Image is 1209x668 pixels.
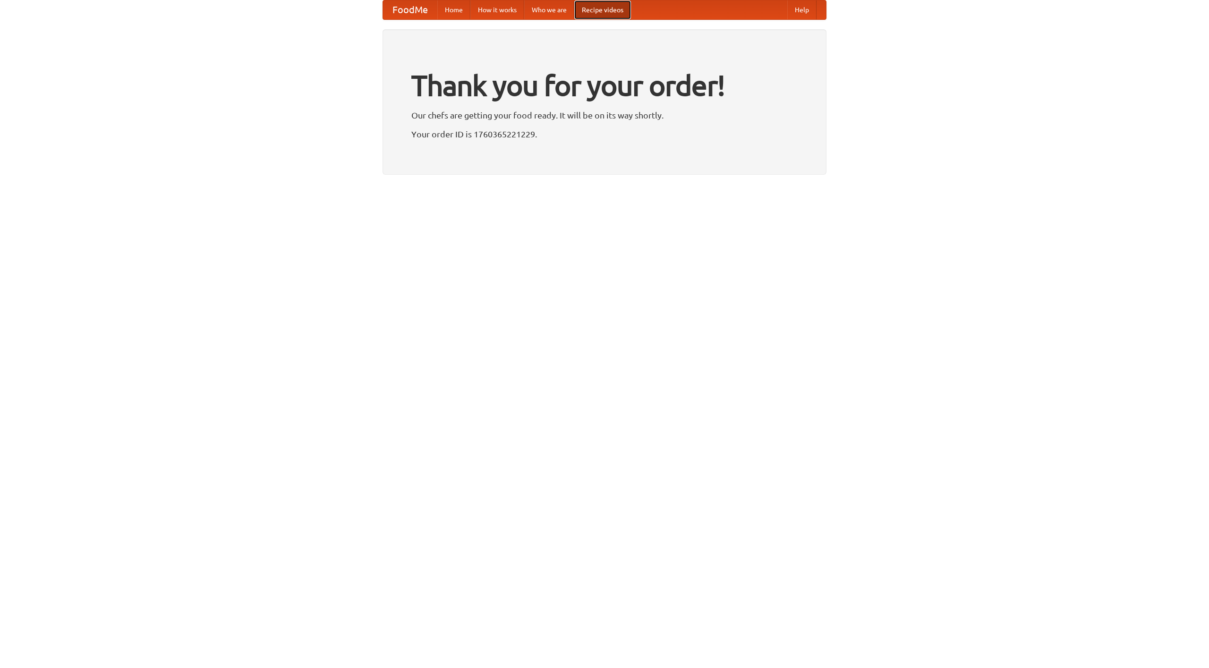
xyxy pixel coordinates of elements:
a: Who we are [524,0,574,19]
p: Your order ID is 1760365221229. [411,127,798,141]
a: Home [437,0,470,19]
a: Help [787,0,817,19]
a: How it works [470,0,524,19]
a: FoodMe [383,0,437,19]
p: Our chefs are getting your food ready. It will be on its way shortly. [411,108,798,122]
h1: Thank you for your order! [411,63,798,108]
a: Recipe videos [574,0,631,19]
